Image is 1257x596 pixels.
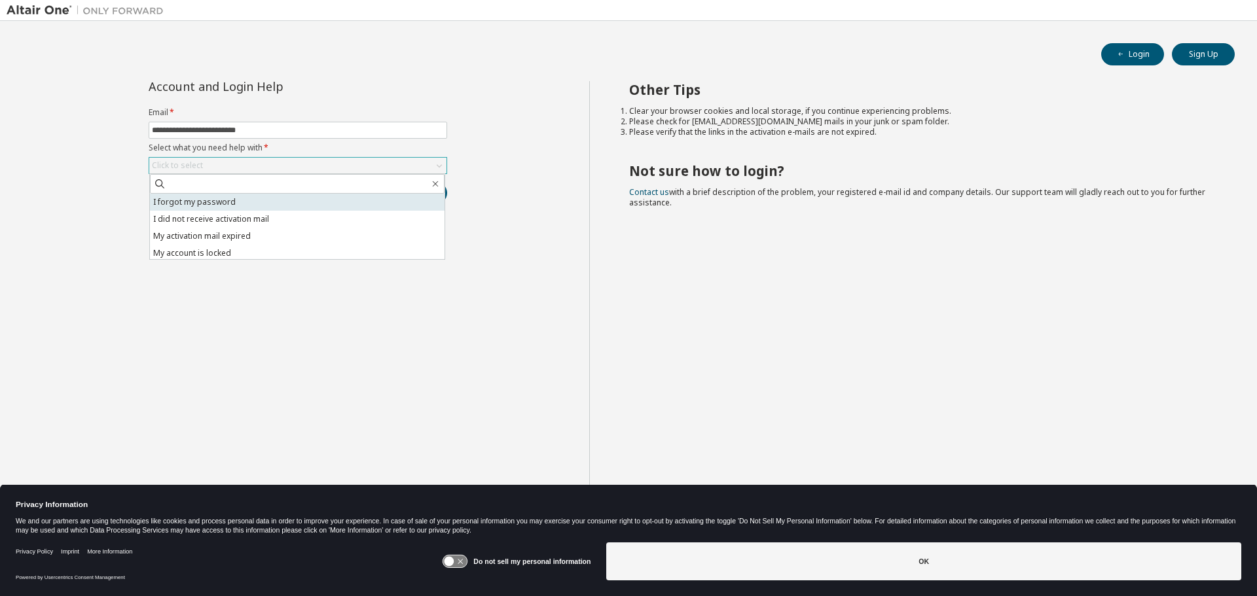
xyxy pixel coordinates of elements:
[629,81,1212,98] h2: Other Tips
[1172,43,1235,65] button: Sign Up
[629,186,669,198] a: Contact us
[149,81,388,92] div: Account and Login Help
[629,106,1212,116] li: Clear your browser cookies and local storage, if you continue experiencing problems.
[149,158,446,173] div: Click to select
[629,186,1205,208] span: with a brief description of the problem, your registered e-mail id and company details. Our suppo...
[149,107,447,118] label: Email
[149,143,447,153] label: Select what you need help with
[629,116,1212,127] li: Please check for [EMAIL_ADDRESS][DOMAIN_NAME] mails in your junk or spam folder.
[629,162,1212,179] h2: Not sure how to login?
[1101,43,1164,65] button: Login
[629,127,1212,137] li: Please verify that the links in the activation e-mails are not expired.
[7,4,170,17] img: Altair One
[150,194,445,211] li: I forgot my password
[152,160,203,171] div: Click to select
